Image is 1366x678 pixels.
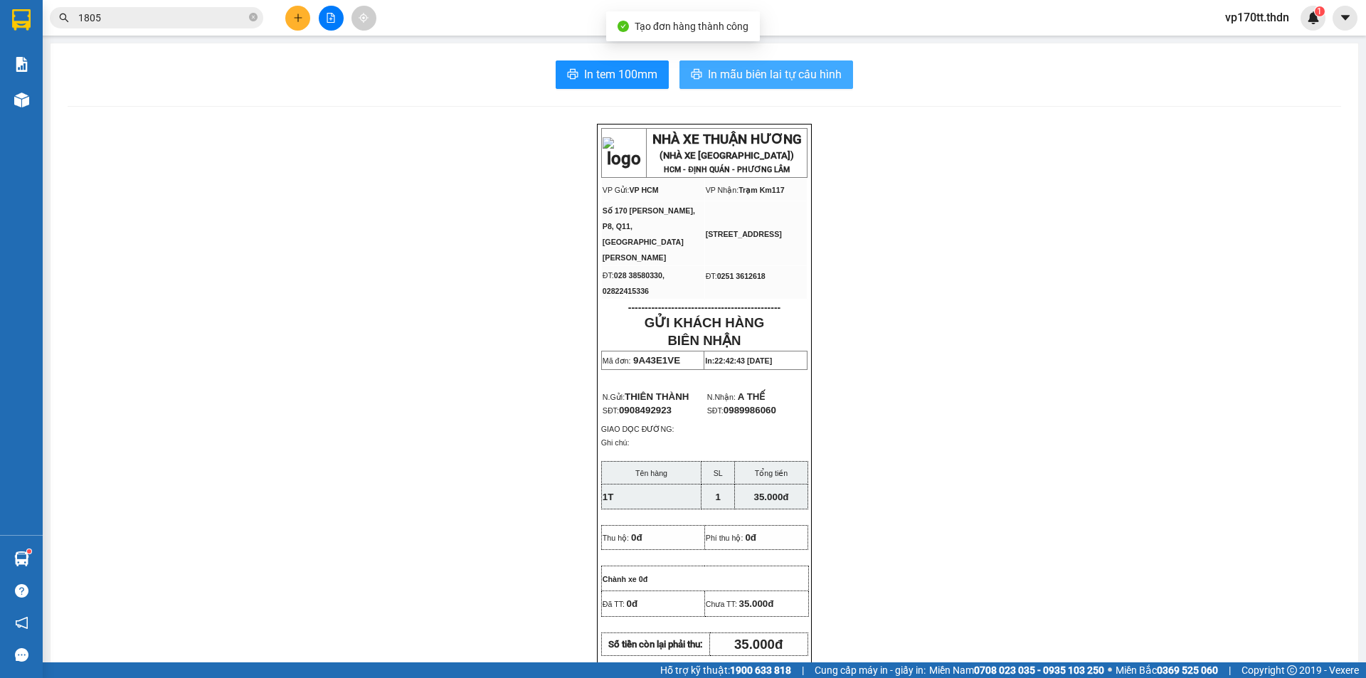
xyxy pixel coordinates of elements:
sup: 1 [27,549,31,553]
span: aim [359,13,369,23]
strong: 0708 023 035 - 0935 103 250 [974,664,1104,676]
strong: HCM - ĐỊNH QUÁN - PHƯƠNG LÂM [664,165,790,174]
span: SĐT: [603,406,672,415]
span: GIAO DỌC ĐƯỜNG: [601,425,674,433]
span: check-circle [618,21,629,32]
strong: (NHÀ XE [GEOGRAPHIC_DATA]) [62,26,196,36]
span: THIÊN THÀNH [625,391,689,402]
span: copyright [1287,665,1297,675]
button: printerIn mẫu biên lai tự cấu hình [679,60,853,89]
img: solution-icon [14,57,29,72]
img: logo [603,137,645,169]
strong: Số tiền còn lại phải thu: [608,639,703,650]
span: Miền Nam [929,662,1104,678]
span: printer [567,68,578,82]
span: In mẫu biên lai tự cấu hình [708,65,842,83]
span: close-circle [249,11,258,25]
span: 0đ [631,532,642,543]
span: N.Nhận: [707,393,736,401]
strong: (NHÀ XE [GEOGRAPHIC_DATA]) [660,150,794,161]
span: Tổng tiền [755,469,788,477]
span: Ghi chú: [601,438,630,447]
span: 0908492923 [619,405,672,415]
span: 35.000 [739,598,768,609]
span: ĐT: [603,271,614,280]
button: plus [285,6,310,31]
span: Tạo đơn hàng thành công [635,21,748,32]
span: VP HCM [629,186,658,194]
img: logo [9,10,45,46]
button: printerIn tem 100mm [556,60,669,89]
span: [STREET_ADDRESS] [706,230,782,238]
span: 1T [603,492,614,502]
span: ⚪️ [1108,667,1112,673]
span: Tên hàng [635,469,667,477]
span: vp170tt.thdn [1214,9,1301,26]
span: đ [768,598,773,609]
span: 35.000đ [754,492,789,502]
span: 0đ [627,598,638,609]
button: file-add [319,6,344,31]
span: VP Nhận: [108,58,142,67]
strong: NHÀ XE THUẬN HƯƠNG [652,132,802,147]
span: A THẾ [738,391,766,402]
span: notification [15,616,28,630]
img: warehouse-icon [14,551,29,566]
span: Số 170 [PERSON_NAME], P8, Q11, [GEOGRAPHIC_DATA][PERSON_NAME] [603,206,695,262]
span: Miền Bắc [1116,662,1218,678]
span: ĐT: [706,272,717,280]
strong: GỬI KHÁCH HÀNG [645,315,764,330]
span: plus [293,13,303,23]
span: VP HCM [33,58,62,67]
span: Trạm Km117 [141,58,186,67]
span: Hỗ trợ kỹ thuật: [660,662,791,678]
span: Số 170 [PERSON_NAME], P8, Q11, [GEOGRAPHIC_DATA][PERSON_NAME] [6,75,98,110]
span: SL [714,469,723,477]
input: Tìm tên, số ĐT hoặc mã đơn [78,10,246,26]
strong: NHÀ XE THUẬN HƯƠNG [54,8,203,23]
span: 0đ [745,532,756,543]
span: close-circle [249,13,258,21]
button: caret-down [1333,6,1357,31]
strong: HCM - ĐỊNH QUÁN - PHƯƠNG LÂM [66,38,192,48]
span: In tem 100mm [584,65,657,83]
span: Mã đơn: [603,356,631,365]
span: Trạm Km117 [738,186,784,194]
span: N.Gửi: [603,393,689,401]
strong: BIÊN NHẬN [667,333,741,348]
span: In: [705,356,772,365]
span: 028 38580330, 02822415336 [603,271,665,295]
span: caret-down [1339,11,1352,24]
span: ---------------------------------------------- [628,302,780,313]
span: file-add [326,13,336,23]
button: aim [351,6,376,31]
span: Phí thu hộ: [706,534,743,542]
span: SĐT: [707,406,724,415]
span: 1 [1317,6,1322,16]
span: | [1229,662,1231,678]
img: icon-new-feature [1307,11,1320,24]
span: 9A43E1VE [633,355,680,366]
span: VP Nhận: [706,186,739,194]
img: warehouse-icon [14,92,29,107]
strong: 0369 525 060 [1157,664,1218,676]
span: 0251 3612618 [717,272,766,280]
span: Chưa TT: [706,600,737,608]
span: 1 [715,492,720,502]
span: [STREET_ADDRESS] [108,88,184,97]
span: VP Gửi: [603,186,630,194]
span: 0989986060 [724,405,776,415]
span: VP Gửi: [6,58,33,67]
strong: 1900 633 818 [730,664,791,676]
img: logo-vxr [12,9,31,31]
span: 35.000đ [734,637,783,652]
span: Cung cấp máy in - giấy in: [815,662,926,678]
span: Thu hộ: [603,534,629,542]
span: Đã TT: [603,600,625,608]
span: Chành xe 0đ [603,575,647,583]
span: 22:42:43 [DATE] [714,356,772,365]
span: question-circle [15,584,28,598]
span: printer [691,68,702,82]
span: | [802,662,804,678]
sup: 1 [1315,6,1325,16]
